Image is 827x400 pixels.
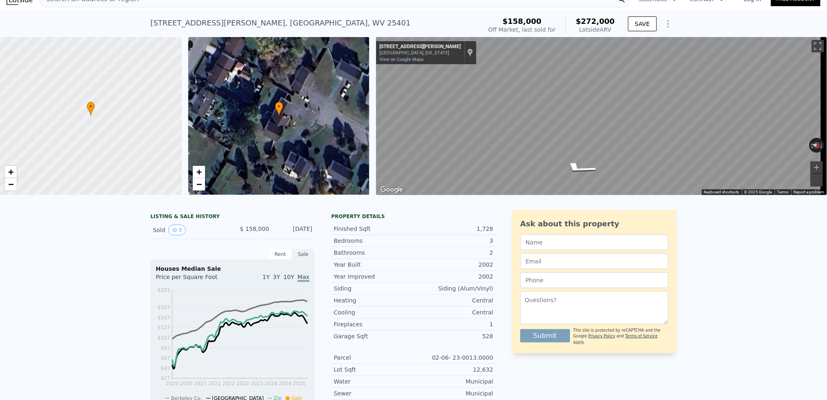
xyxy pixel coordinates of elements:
tspan: $201 [157,287,170,293]
div: Rent [269,249,292,260]
a: Privacy Policy [589,334,615,338]
img: Google [378,184,405,195]
div: Street View [376,37,827,195]
div: Siding [334,284,413,293]
a: Terms of Service [625,334,658,338]
div: Municipal [413,389,493,398]
tspan: 2024 [265,381,277,386]
div: Central [413,308,493,316]
div: Finished Sqft [334,225,413,233]
tspan: $107 [157,335,170,341]
div: Sewer [334,389,413,398]
div: [DATE] [276,225,312,235]
div: Sold [153,225,226,235]
div: Sale [292,249,315,260]
tspan: 2021 [208,381,221,386]
div: 3 [413,237,493,245]
div: LISTING & SALE HISTORY [150,213,315,221]
tspan: $67 [161,355,170,361]
div: Central [413,296,493,305]
input: Phone [520,272,668,288]
span: + [196,167,201,177]
tspan: $147 [157,315,170,321]
div: Lotside ARV [576,26,615,34]
tspan: 2020 [180,381,193,386]
div: Bedrooms [334,237,413,245]
a: Report a problem [794,190,825,194]
div: 12,632 [413,365,493,374]
div: 02-06- 23-0013.0000 [413,353,493,362]
div: Siding (Alum/Vinyl) [413,284,493,293]
div: 2002 [413,272,493,281]
tspan: 2020 [166,381,179,386]
input: Name [520,235,668,250]
path: Go East, Nash Ct [548,158,610,177]
span: + [8,167,14,177]
span: 1Y [263,274,270,280]
div: Cooling [334,308,413,316]
a: Zoom out [5,178,17,191]
div: Lot Sqft [334,365,413,374]
a: Zoom out [193,178,205,191]
tspan: $127 [157,325,170,330]
div: • [275,102,283,116]
div: Bathrooms [334,249,413,257]
span: 3Y [273,274,280,280]
button: Zoom out [811,174,823,186]
button: Keyboard shortcuts [704,189,739,195]
div: Parcel [334,353,413,362]
span: 10Y [284,274,294,280]
span: • [87,103,95,110]
button: Submit [520,329,570,342]
tspan: 2022 [237,381,249,386]
tspan: $47 [161,365,170,371]
tspan: 2022 [222,381,235,386]
span: − [196,179,201,189]
div: 2002 [413,260,493,269]
div: Ask about this property [520,218,668,230]
span: Max [298,274,310,282]
button: Rotate counterclockwise [809,138,814,153]
span: $158,000 [503,17,542,26]
a: View on Google Maps [379,57,424,62]
div: Year Improved [334,272,413,281]
div: Fireplaces [334,320,413,328]
div: [STREET_ADDRESS][PERSON_NAME] [379,44,461,50]
a: Terms (opens in new tab) [777,190,789,194]
div: [GEOGRAPHIC_DATA], [US_STATE] [379,50,461,56]
button: SAVE [628,16,657,31]
a: Open this area in Google Maps (opens a new window) [378,184,405,195]
div: Heating [334,296,413,305]
div: Year Built [334,260,413,269]
div: Price per Square Foot [156,273,233,286]
div: Water [334,377,413,386]
button: Zoom in [811,161,823,174]
div: 1,728 [413,225,493,233]
div: 1 [413,320,493,328]
div: Houses Median Sale [156,265,310,273]
div: • [87,102,95,116]
tspan: 2025 [293,381,306,386]
div: Garage Sqft [334,332,413,340]
button: Rotate clockwise [820,138,825,153]
tspan: 2024 [279,381,292,386]
tspan: 2021 [194,381,207,386]
button: Toggle fullscreen view [812,40,824,52]
tspan: $167 [157,305,170,310]
span: © 2025 Google [744,190,772,194]
div: Off Market, last sold for [488,26,556,34]
div: Property details [331,213,496,220]
span: − [8,179,14,189]
button: Reset the view [809,141,825,149]
div: Map [376,37,827,195]
span: • [275,103,283,110]
tspan: 2023 [251,381,263,386]
div: 2 [413,249,493,257]
a: Zoom in [193,166,205,178]
span: $272,000 [576,17,615,26]
a: Zoom in [5,166,17,178]
div: [STREET_ADDRESS][PERSON_NAME] , [GEOGRAPHIC_DATA] , WV 25401 [150,17,411,29]
button: Show Options [660,16,677,32]
div: 528 [413,332,493,340]
tspan: $27 [161,376,170,381]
